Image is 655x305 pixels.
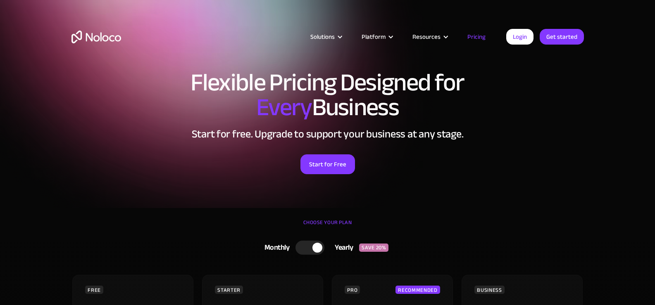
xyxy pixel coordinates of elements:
[457,31,496,42] a: Pricing
[362,31,386,42] div: Platform
[412,31,441,42] div: Resources
[540,29,584,45] a: Get started
[85,286,103,294] div: FREE
[300,31,351,42] div: Solutions
[506,29,534,45] a: Login
[324,241,359,254] div: Yearly
[300,154,355,174] a: Start for Free
[215,286,243,294] div: STARTER
[395,286,440,294] div: RECOMMENDED
[359,244,388,252] div: SAVE 20%
[310,31,335,42] div: Solutions
[256,84,312,130] span: Every
[71,216,584,237] div: CHOOSE YOUR PLAN
[71,128,584,140] h2: Start for free. Upgrade to support your business at any stage.
[474,286,504,294] div: BUSINESS
[345,286,360,294] div: PRO
[71,31,121,43] a: home
[71,70,584,120] h1: Flexible Pricing Designed for Business
[351,31,402,42] div: Platform
[402,31,457,42] div: Resources
[254,241,296,254] div: Monthly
